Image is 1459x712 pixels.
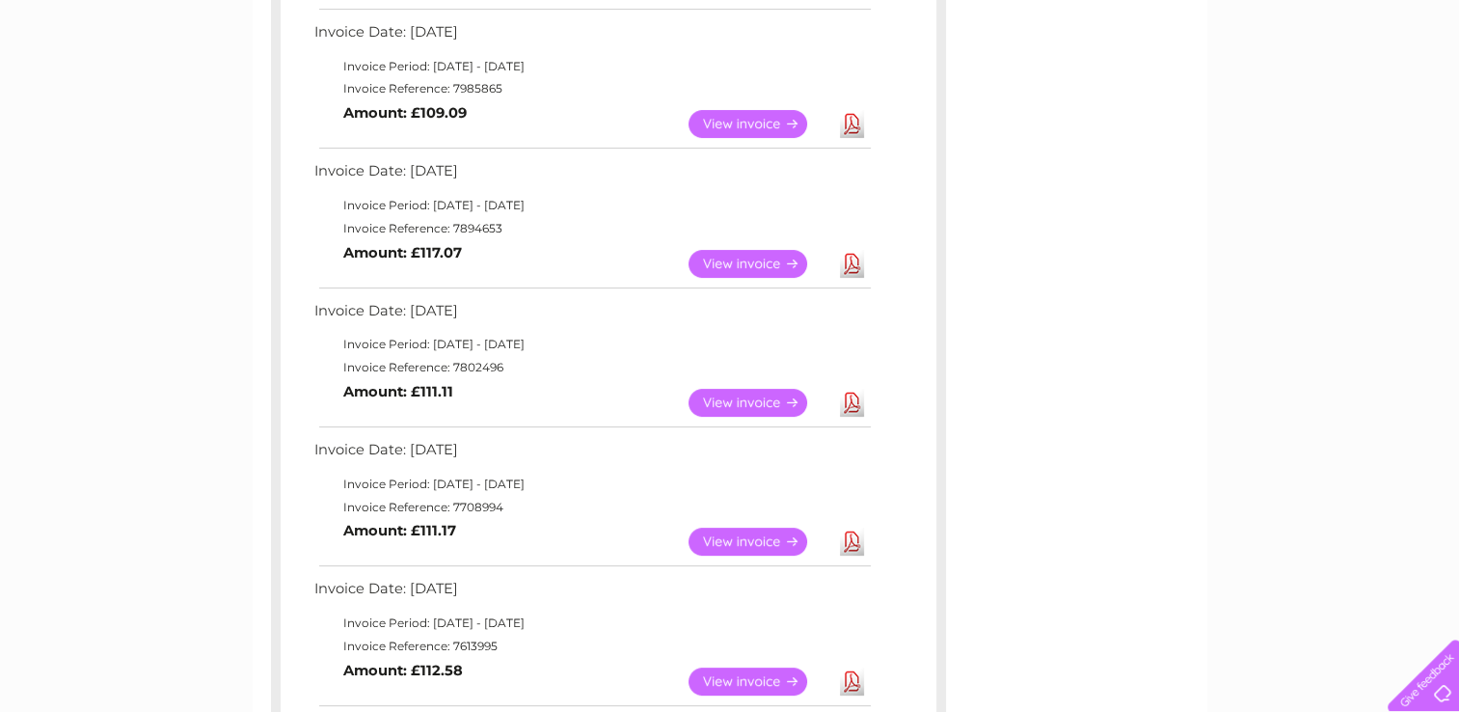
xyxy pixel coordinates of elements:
a: View [689,110,830,138]
a: Energy [1168,82,1210,96]
td: Invoice Period: [DATE] - [DATE] [310,194,874,217]
td: Invoice Date: [DATE] [310,298,874,334]
a: Contact [1331,82,1378,96]
td: Invoice Reference: 7708994 [310,496,874,519]
div: Clear Business is a trading name of Verastar Limited (registered in [GEOGRAPHIC_DATA] No. 3667643... [275,11,1186,94]
a: Download [840,250,864,278]
td: Invoice Period: [DATE] - [DATE] [310,333,874,356]
td: Invoice Reference: 7985865 [310,77,874,100]
b: Amount: £111.11 [343,383,453,400]
a: Water [1120,82,1156,96]
td: Invoice Period: [DATE] - [DATE] [310,55,874,78]
td: Invoice Reference: 7802496 [310,356,874,379]
a: View [689,250,830,278]
img: logo.png [51,50,149,109]
a: Download [840,528,864,556]
a: 0333 014 3131 [1095,10,1229,34]
a: Blog [1291,82,1319,96]
a: Download [840,110,864,138]
a: Download [840,389,864,417]
a: Download [840,668,864,696]
td: Invoice Reference: 7894653 [310,217,874,240]
b: Amount: £112.58 [343,662,463,679]
b: Amount: £117.07 [343,244,462,261]
td: Invoice Date: [DATE] [310,19,874,55]
td: Invoice Date: [DATE] [310,576,874,612]
a: View [689,528,830,556]
a: View [689,668,830,696]
td: Invoice Date: [DATE] [310,158,874,194]
td: Invoice Reference: 7613995 [310,635,874,658]
td: Invoice Date: [DATE] [310,437,874,473]
b: Amount: £109.09 [343,104,467,122]
a: Telecoms [1222,82,1280,96]
a: View [689,389,830,417]
td: Invoice Period: [DATE] - [DATE] [310,612,874,635]
td: Invoice Period: [DATE] - [DATE] [310,473,874,496]
a: Log out [1395,82,1441,96]
b: Amount: £111.17 [343,522,456,539]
